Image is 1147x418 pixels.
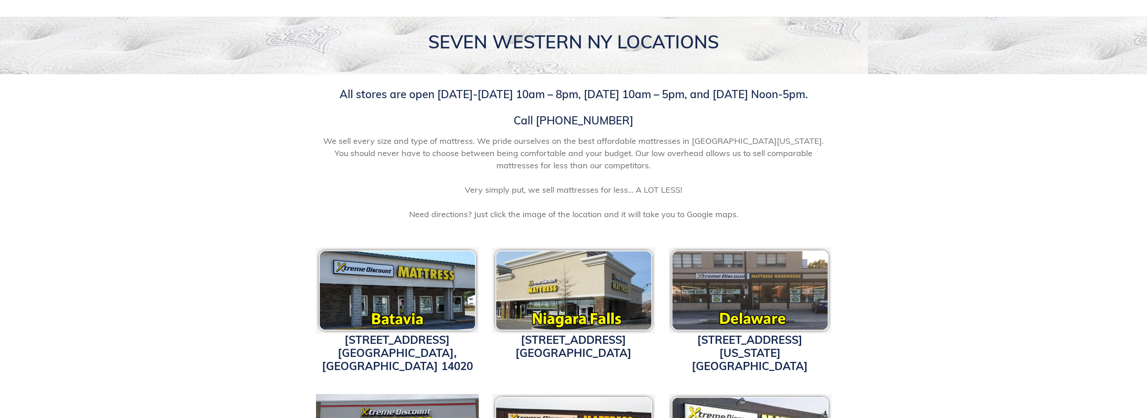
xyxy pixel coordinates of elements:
[428,30,719,53] span: SEVEN WESTERN NY LOCATIONS
[316,135,831,220] span: We sell every size and type of mattress. We pride ourselves on the best affordable mattresses in ...
[492,247,655,333] img: Xtreme Discount Mattress Niagara Falls
[316,247,479,333] img: pf-c8c7db02--bataviaicon.png
[692,333,808,373] a: [STREET_ADDRESS][US_STATE][GEOGRAPHIC_DATA]
[515,333,632,360] a: [STREET_ADDRESS][GEOGRAPHIC_DATA]
[340,87,808,127] span: All stores are open [DATE]-[DATE] 10am – 8pm, [DATE] 10am – 5pm, and [DATE] Noon-5pm. Call [PHONE...
[669,247,831,333] img: pf-118c8166--delawareicon.png
[322,333,473,373] a: [STREET_ADDRESS][GEOGRAPHIC_DATA], [GEOGRAPHIC_DATA] 14020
